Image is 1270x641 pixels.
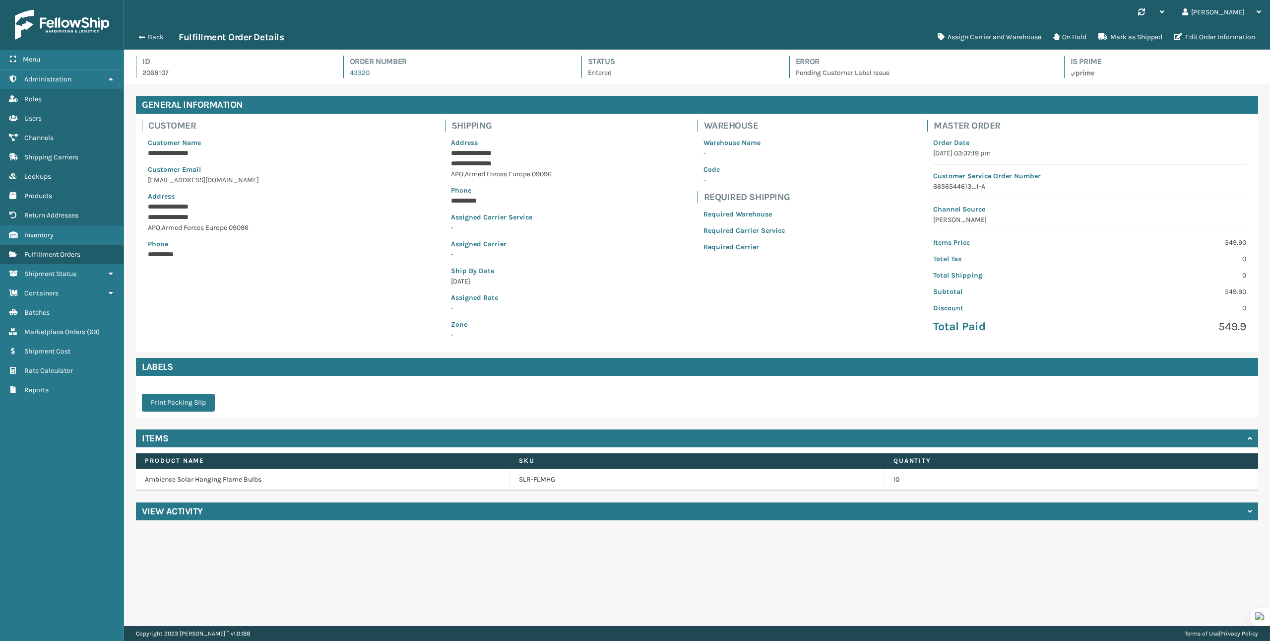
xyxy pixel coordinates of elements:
p: Phone [451,185,555,196]
h4: Master Order [934,120,1252,132]
td: Ambience Solar Hanging Flame Bulbs [136,469,510,491]
h4: General Information [136,96,1258,114]
p: - [451,222,555,233]
p: 549.9 [1096,319,1246,334]
p: Assigned Carrier Service [451,212,555,222]
p: - [451,249,555,260]
p: [DATE] 03:37:19 pm [933,148,1246,158]
p: - [703,175,785,185]
span: - [451,319,555,339]
h4: Status [588,56,771,68]
p: [PERSON_NAME] [933,214,1246,225]
h4: Is Prime [1071,56,1258,68]
p: Total Shipping [933,270,1083,281]
p: Zone [451,319,555,330]
h4: Labels [136,358,1258,376]
h3: Fulfillment Order Details [179,31,284,43]
p: Required Carrier [703,242,785,252]
a: Terms of Use [1185,630,1219,637]
i: Edit [1174,33,1182,40]
span: Menu [23,55,40,64]
i: On Hold [1053,33,1059,40]
h4: Error [796,56,1046,68]
p: Channel Source [933,204,1246,214]
span: 09096 [532,170,552,178]
p: Customer Service Order Number [933,171,1246,181]
label: SKU [519,456,875,465]
p: Discount [933,303,1083,313]
p: 0 [1096,303,1246,313]
h4: Items [142,432,169,444]
p: 549.90 [1096,237,1246,248]
a: 43320 [350,69,370,77]
p: Customer Email [148,164,302,175]
span: Administration [24,75,71,83]
p: Customer Name [148,138,302,148]
p: 6656544613_1-A [933,181,1246,192]
span: ( 69 ) [87,328,100,336]
span: Products [24,192,52,200]
span: Armed Forces Europe [465,170,530,178]
p: [DATE] [451,276,555,286]
p: Code [703,164,785,175]
p: Required Carrier Service [703,225,785,236]
img: logo [15,10,109,40]
p: Items Price [933,237,1083,248]
span: Address [148,192,175,201]
h4: Order Number [350,56,564,68]
button: Print Packing Slip [142,394,215,412]
p: Assigned Carrier [451,239,555,249]
span: Roles [24,95,42,103]
h4: Id [142,56,325,68]
span: Marketplace Orders [24,328,85,336]
label: Product Name [145,456,501,465]
p: Entered [588,68,771,78]
button: On Hold [1047,27,1092,47]
p: 0 [1096,254,1246,264]
a: Privacy Policy [1220,630,1258,637]
p: - [451,303,555,313]
p: Copyright 2023 [PERSON_NAME]™ v 1.0.188 [136,626,250,641]
span: Batches [24,308,50,317]
label: Quantity [893,456,1249,465]
span: 09096 [229,223,249,232]
p: Assigned Rate [451,292,555,303]
h4: Shipping [451,120,561,132]
span: Fulfillment Orders [24,250,80,259]
button: Back [133,33,179,42]
p: Total Paid [933,319,1083,334]
span: Address [451,139,478,147]
button: Mark as Shipped [1092,27,1168,47]
td: 10 [884,469,1258,491]
h4: View Activity [142,505,203,517]
p: - [703,148,785,158]
p: Pending Customer Label Issue [796,68,1046,78]
span: Channels [24,134,54,142]
button: Edit Order Information [1168,27,1261,47]
p: Total Tax [933,254,1083,264]
i: Assign Carrier and Warehouse [938,33,945,40]
span: Users [24,114,42,123]
p: Phone [148,239,302,249]
span: , [160,223,162,232]
span: APO [148,223,160,232]
p: Required Warehouse [703,209,785,219]
p: 0 [1096,270,1246,281]
p: Subtotal [933,286,1083,297]
p: [EMAIL_ADDRESS][DOMAIN_NAME] [148,175,302,185]
span: Shipping Carriers [24,153,78,161]
i: Mark as Shipped [1098,33,1107,40]
div: | [1185,626,1258,641]
span: Return Addresses [24,211,78,219]
span: Shipment Status [24,270,76,278]
h4: Customer [148,120,308,132]
span: Reports [24,386,49,394]
button: Assign Carrier and Warehouse [932,27,1047,47]
p: Ship By Date [451,266,555,276]
h4: Required Shipping [704,191,791,203]
p: 549.90 [1096,286,1246,297]
p: 2068107 [142,68,325,78]
a: SLR-FLMHG [519,475,555,485]
span: APO [451,170,463,178]
span: Armed Forces Europe [162,223,227,232]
